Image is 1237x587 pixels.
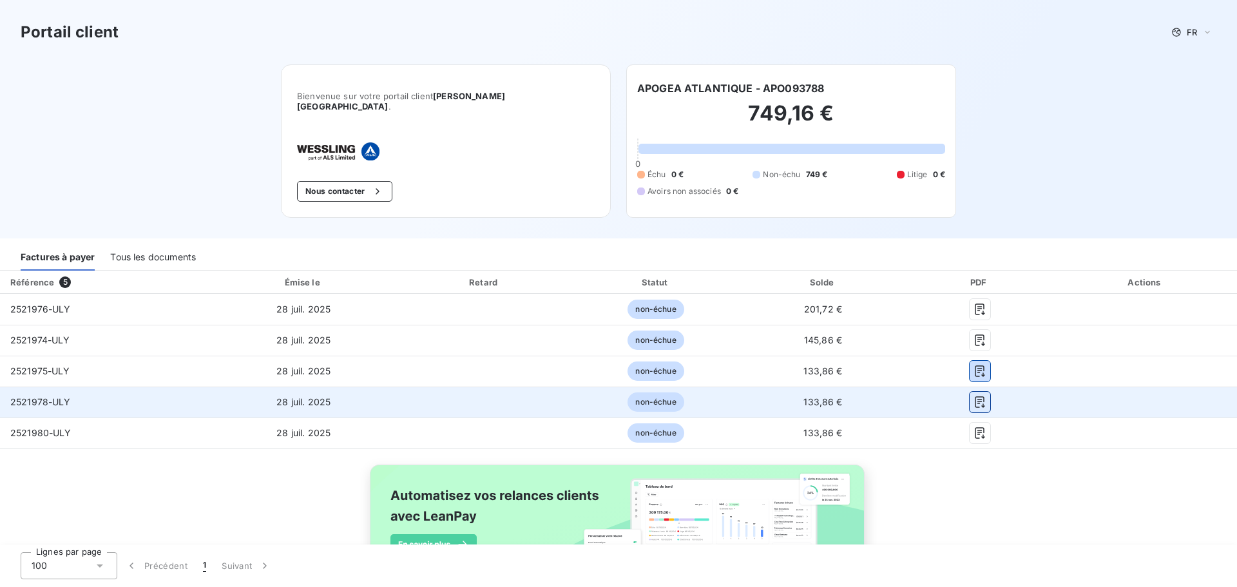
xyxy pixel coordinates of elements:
span: 100 [32,559,47,572]
span: 28 juil. 2025 [276,303,331,314]
span: 2521976-ULY [10,303,71,314]
span: Non-échu [763,169,800,180]
span: 28 juil. 2025 [276,396,331,407]
div: PDF [908,276,1051,289]
span: 28 juil. 2025 [276,427,331,438]
span: 201,72 € [804,303,842,314]
span: 2521975-ULY [10,365,70,376]
button: Précédent [117,552,195,579]
div: Retard [401,276,569,289]
span: non-échue [628,423,684,443]
span: 28 juil. 2025 [276,365,331,376]
div: Solde [743,276,903,289]
span: 2521978-ULY [10,396,71,407]
span: 0 [635,159,640,169]
span: Litige [907,169,928,180]
span: Bienvenue sur votre portail client . [297,91,595,111]
span: 2521974-ULY [10,334,70,345]
span: 2521980-ULY [10,427,72,438]
img: Company logo [297,142,379,160]
div: Référence [10,277,54,287]
h6: APOGEA ATLANTIQUE - APO093788 [637,81,824,96]
h2: 749,16 € [637,101,945,139]
span: 0 € [671,169,684,180]
span: FR [1187,27,1197,37]
div: Tous les documents [110,244,196,271]
span: 133,86 € [803,365,842,376]
span: 0 € [726,186,738,197]
div: Factures à payer [21,244,95,271]
button: Suivant [214,552,279,579]
span: non-échue [628,300,684,319]
span: [PERSON_NAME] [GEOGRAPHIC_DATA] [297,91,505,111]
span: 133,86 € [803,396,842,407]
span: non-échue [628,361,684,381]
span: 5 [59,276,71,288]
div: Émise le [212,276,396,289]
span: 28 juil. 2025 [276,334,331,345]
span: 749 € [806,169,828,180]
span: non-échue [628,392,684,412]
button: Nous contacter [297,181,392,202]
span: 133,86 € [803,427,842,438]
span: 1 [203,559,206,572]
span: Avoirs non associés [647,186,721,197]
h3: Portail client [21,21,119,44]
span: Échu [647,169,666,180]
span: 145,86 € [804,334,842,345]
span: non-échue [628,331,684,350]
div: Statut [574,276,738,289]
div: Actions [1057,276,1234,289]
span: 0 € [933,169,945,180]
button: 1 [195,552,214,579]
